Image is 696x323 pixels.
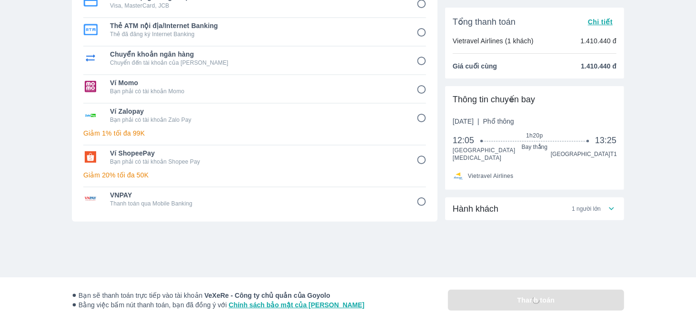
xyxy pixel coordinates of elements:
img: Chuyển khoản ngân hàng [83,52,98,64]
span: [GEOGRAPHIC_DATA] T1 [551,150,616,158]
img: Ví Momo [83,81,98,92]
div: VNPAYVNPAYThanh toán qua Mobile Banking [83,187,426,210]
strong: VeXeRe - Công ty chủ quản của Goyolo [204,292,330,299]
span: [DATE] [453,117,514,126]
p: Bạn phải có tài khoản Shopee Pay [110,158,403,166]
p: 1.410.440 đ [580,36,616,46]
div: Thông tin chuyến bay [453,94,616,105]
p: Bạn phải có tài khoản Momo [110,88,403,95]
span: Thẻ ATM nội địa/Internet Banking [110,21,403,30]
img: VNPAY [83,193,98,205]
span: VNPAY [110,190,403,200]
span: 1.410.440 đ [581,61,616,71]
p: Vietravel Airlines (1 khách) [453,36,534,46]
div: Ví ZalopayVí ZalopayBạn phải có tài khoản Zalo Pay [83,104,426,127]
span: Hành khách [453,203,498,215]
div: Ví MomoVí MomoBạn phải có tài khoản Momo [83,75,426,98]
div: Ví ShopeePayVí ShopeePayBạn phải có tài khoản Shopee Pay [83,146,426,168]
span: Bay thẳng [482,143,587,151]
span: 1 người lớn [572,205,601,213]
img: Ví Zalopay [83,109,98,121]
span: Ví Momo [110,78,403,88]
button: Chi tiết [584,15,616,29]
span: Bạn sẽ thanh toán trực tiếp vào tài khoản [72,291,365,300]
img: Ví ShopeePay [83,151,98,163]
div: Hành khách1 người lớn [445,197,624,220]
span: Ví ShopeePay [110,148,403,158]
p: Giảm 20% tối đa 50K [83,170,426,180]
div: Chuyển khoản ngân hàngChuyển khoản ngân hàngChuyển đến tài khoản của [PERSON_NAME] [83,47,426,69]
span: 1h20p [482,132,587,139]
span: Bằng việc bấm nút thanh toán, bạn đã đồng ý với [72,300,365,310]
p: Thanh toán qua Mobile Banking [110,200,403,207]
div: Thẻ ATM nội địa/Internet BankingThẻ ATM nội địa/Internet BankingThẻ đã đăng ký Internet Banking [83,18,426,41]
img: Thẻ ATM nội địa/Internet Banking [83,24,98,35]
p: Chuyển đến tài khoản của [PERSON_NAME] [110,59,403,67]
span: | [477,117,479,125]
span: 12:05 [453,135,482,146]
p: Bạn phải có tài khoản Zalo Pay [110,116,403,124]
span: Chuyển khoản ngân hàng [110,49,403,59]
a: Chính sách bảo mật của [PERSON_NAME] [229,301,364,309]
span: Phổ thông [483,117,514,125]
span: Giá cuối cùng [453,61,497,71]
span: Chi tiết [588,18,613,26]
p: Giảm 1% tối đa 99K [83,128,426,138]
span: Tổng thanh toán [453,16,516,28]
p: Visa, MasterCard, JCB [110,2,403,10]
p: Thẻ đã đăng ký Internet Banking [110,30,403,38]
span: 13:25 [595,135,616,146]
span: Vietravel Airlines [468,172,514,180]
span: Ví Zalopay [110,107,403,116]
